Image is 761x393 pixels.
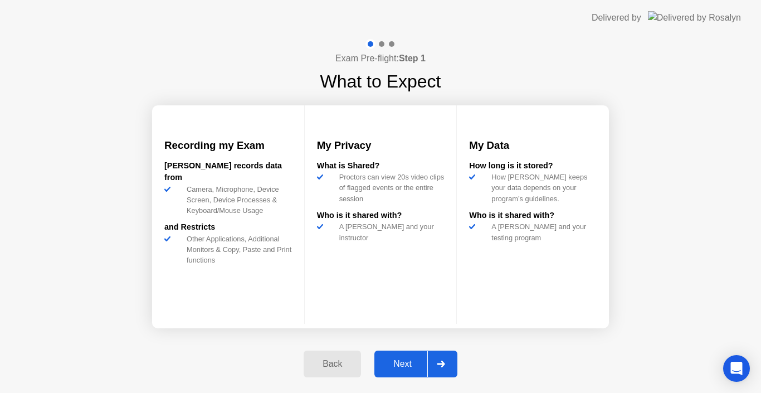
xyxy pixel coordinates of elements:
button: Back [304,351,361,377]
div: A [PERSON_NAME] and your testing program [487,221,597,242]
div: Proctors can view 20s video clips of flagged events or the entire session [335,172,445,204]
div: and Restricts [164,221,292,234]
h3: My Privacy [317,138,445,153]
h3: My Data [469,138,597,153]
div: [PERSON_NAME] records data from [164,160,292,184]
img: Delivered by Rosalyn [648,11,741,24]
div: A [PERSON_NAME] and your instructor [335,221,445,242]
div: Who is it shared with? [469,210,597,222]
div: How long is it stored? [469,160,597,172]
div: What is Shared? [317,160,445,172]
div: Delivered by [592,11,641,25]
h4: Exam Pre-flight: [335,52,426,65]
button: Next [374,351,457,377]
div: How [PERSON_NAME] keeps your data depends on your program’s guidelines. [487,172,597,204]
b: Step 1 [399,54,426,63]
div: Camera, Microphone, Device Screen, Device Processes & Keyboard/Mouse Usage [182,184,292,216]
div: Other Applications, Additional Monitors & Copy, Paste and Print functions [182,234,292,266]
div: Open Intercom Messenger [723,355,750,382]
h1: What to Expect [320,68,441,95]
h3: Recording my Exam [164,138,292,153]
div: Back [307,359,358,369]
div: Who is it shared with? [317,210,445,222]
div: Next [378,359,427,369]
